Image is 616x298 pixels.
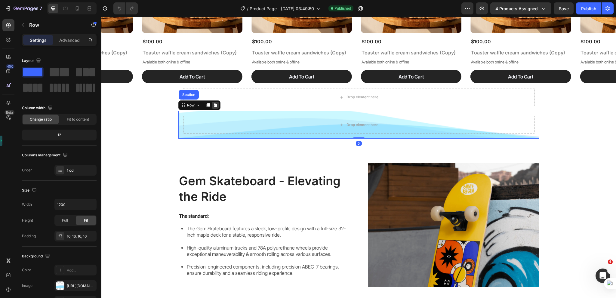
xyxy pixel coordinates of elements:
p: Settings [30,37,47,43]
div: 450 [6,64,14,69]
div: Add To Cart [297,57,322,63]
div: Drop element here [245,78,277,83]
div: $100.00 [260,21,360,29]
span: Save [559,6,569,11]
button: 7 [2,2,45,14]
span: / [247,5,248,12]
span: Product Page - [DATE] 03:49:50 [250,5,314,12]
div: Size [22,186,38,195]
button: Save [554,2,574,14]
div: Add To Cart [407,57,432,63]
div: Beta [5,110,14,115]
p: Available both online & offline [151,43,250,48]
div: [URL][DOMAIN_NAME] [67,283,95,289]
h2: Gem Skateboard - Elevating the Ride [77,156,248,188]
div: Publish [581,5,596,12]
div: Background [22,252,51,260]
div: Width [22,202,32,207]
span: Fit [84,218,88,223]
span: Full [62,218,68,223]
div: $100.00 [369,21,470,29]
iframe: Intercom live chat [596,269,610,283]
p: The Gem Skateboard features a sleek, low-profile design with a full-size 32-inch maple deck for a... [85,209,247,221]
p: Row [29,21,80,29]
button: Publish [576,2,601,14]
div: Column width [22,104,54,112]
span: Fit to content [67,117,89,122]
div: Add To Cart [188,57,213,63]
span: Change ratio [30,117,52,122]
p: Advanced [59,37,80,43]
h1: Toaster waffle cream sandwiches (Copy) [150,32,251,40]
div: Columns management [22,151,69,159]
button: 4 products assigned [490,2,551,14]
p: Available both online & offline [479,43,578,48]
p: Available both online & offline [370,43,469,48]
button: Add To Cart [369,53,470,66]
button: Add To Cart [150,53,251,66]
div: 12 [23,131,95,139]
div: Add... [67,268,95,273]
div: Height [22,218,33,223]
p: 7 [39,5,42,12]
div: Row [85,86,94,91]
span: Published [334,6,351,11]
h1: Toaster waffle cream sandwiches (Copy) [479,32,579,40]
div: $100.00 [150,21,251,29]
button: Add To Cart [479,53,579,66]
div: Layout [22,57,42,65]
p: The standard: [78,196,248,202]
h1: Toaster waffle cream sandwiches (Copy) [260,32,360,40]
h1: Toaster waffle cream sandwiches (Copy) [369,32,470,40]
span: 4 products assigned [495,5,538,12]
div: Drop element here [245,106,277,110]
p: Available both online & offline [260,43,359,48]
div: 0 [254,124,260,129]
button: Add To Cart [260,53,360,66]
div: 1 col [67,168,95,173]
div: Order [22,167,32,173]
div: Padding [22,233,36,239]
div: Undo/Redo [113,2,138,14]
div: Image [22,283,32,288]
div: Section [80,76,95,80]
div: $100.00 [479,21,579,29]
input: Auto [55,199,96,210]
p: Precision-engineered components, including precision ABEC-7 bearings, ensure durability and a sea... [85,247,247,260]
span: 4 [608,260,613,264]
p: High-quality aluminum trucks and 78A polyurethane wheels provide exceptional maneuverability & sm... [85,228,247,241]
iframe: Design area [101,17,616,298]
img: gempages_487246676436714711-577ce5c9-e659-4c34-983e-7a9506956009.webp [267,146,438,270]
div: 16, 16, 16, 16 [67,234,95,239]
div: Color [22,267,31,273]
